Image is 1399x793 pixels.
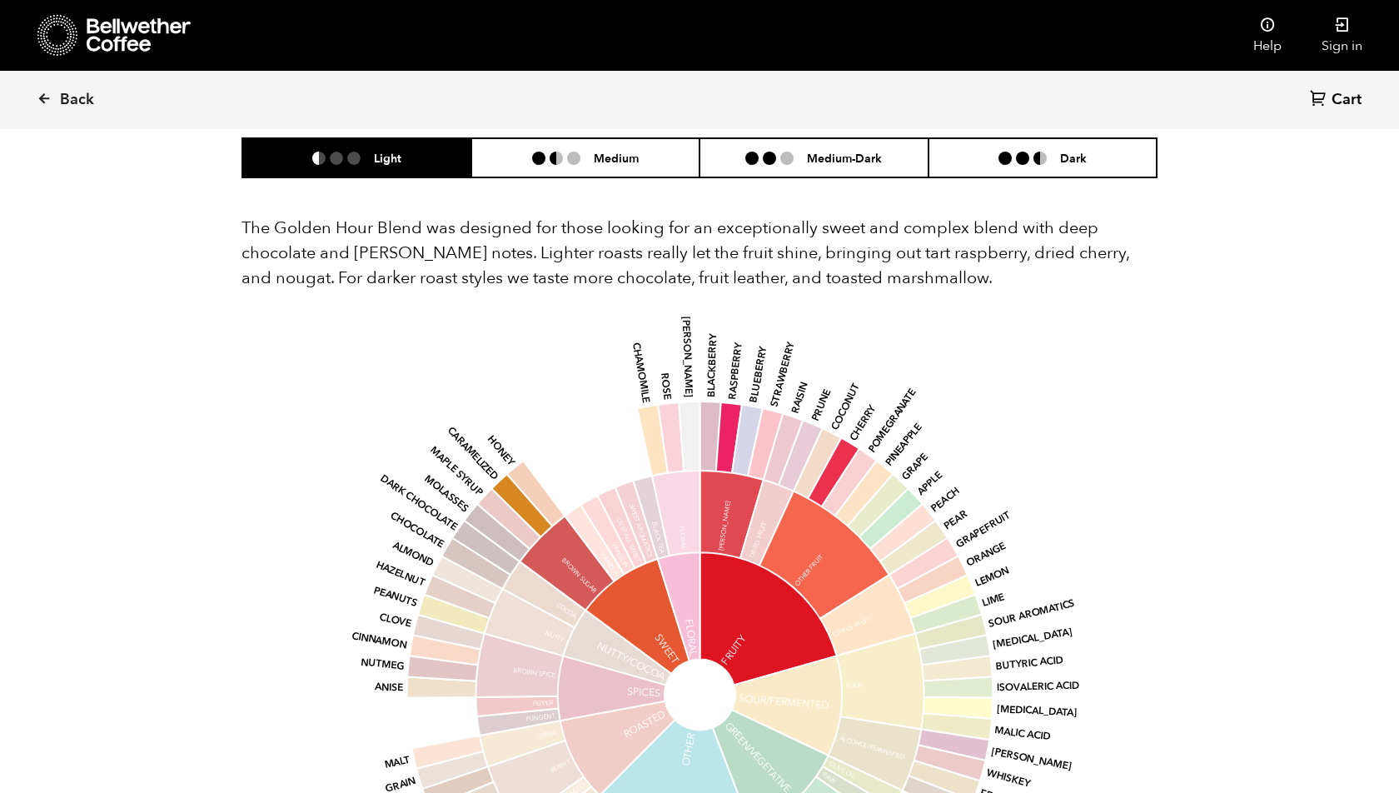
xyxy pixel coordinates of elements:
span: Cart [1332,90,1362,110]
p: The Golden Hour Blend was designed for those looking for an exceptionally sweet and complex blend... [241,216,1158,291]
h6: Medium [594,151,639,165]
h6: Medium-Dark [807,151,882,165]
h6: Dark [1060,151,1087,165]
a: Cart [1310,89,1366,112]
h6: Light [374,151,401,165]
span: Back [60,90,94,110]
